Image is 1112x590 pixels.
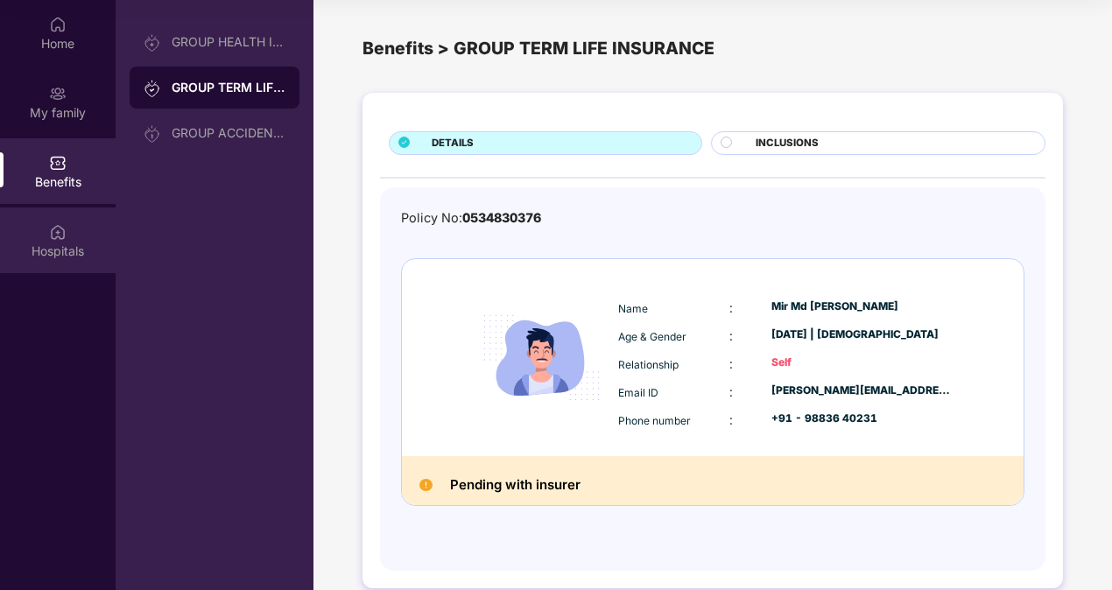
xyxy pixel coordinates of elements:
[362,35,1063,62] div: Benefits > GROUP TERM LIFE INSURANCE
[49,154,67,172] img: svg+xml;base64,PHN2ZyBpZD0iQmVuZWZpdHMiIHhtbG5zPSJodHRwOi8vd3d3LnczLm9yZy8yMDAwL3N2ZyIgd2lkdGg9Ij...
[729,412,733,427] span: :
[756,136,819,151] span: INCLUSIONS
[469,285,614,430] img: icon
[618,414,691,427] span: Phone number
[729,300,733,315] span: :
[419,479,433,492] img: Pending
[144,80,161,97] img: svg+xml;base64,PHN2ZyB3aWR0aD0iMjAiIGhlaWdodD0iMjAiIHZpZXdCb3g9IjAgMCAyMCAyMCIgZmlsbD0ibm9uZSIgeG...
[144,34,161,52] img: svg+xml;base64,PHN2ZyB3aWR0aD0iMjAiIGhlaWdodD0iMjAiIHZpZXdCb3g9IjAgMCAyMCAyMCIgZmlsbD0ibm9uZSIgeG...
[144,125,161,143] img: svg+xml;base64,PHN2ZyB3aWR0aD0iMjAiIGhlaWdodD0iMjAiIHZpZXdCb3g9IjAgMCAyMCAyMCIgZmlsbD0ibm9uZSIgeG...
[771,299,952,315] div: Mir Md [PERSON_NAME]
[618,330,686,343] span: Age & Gender
[771,327,952,343] div: [DATE] | [DEMOGRAPHIC_DATA]
[450,474,581,496] h2: Pending with insurer
[729,384,733,399] span: :
[729,356,733,371] span: :
[771,411,952,427] div: +91 - 98836 40231
[172,126,285,140] div: GROUP ACCIDENTAL INSURANCE
[618,358,679,371] span: Relationship
[729,328,733,343] span: :
[462,210,541,225] span: 0534830376
[49,85,67,102] img: svg+xml;base64,PHN2ZyB3aWR0aD0iMjAiIGhlaWdodD0iMjAiIHZpZXdCb3g9IjAgMCAyMCAyMCIgZmlsbD0ibm9uZSIgeG...
[401,208,541,228] div: Policy No:
[172,35,285,49] div: GROUP HEALTH INSURANCE
[618,302,648,315] span: Name
[618,386,658,399] span: Email ID
[771,355,952,371] div: Self
[49,16,67,33] img: svg+xml;base64,PHN2ZyBpZD0iSG9tZSIgeG1sbnM9Imh0dHA6Ly93d3cudzMub3JnLzIwMDAvc3ZnIiB3aWR0aD0iMjAiIG...
[172,79,285,96] div: GROUP TERM LIFE INSURANCE
[432,136,474,151] span: DETAILS
[771,383,952,399] div: [PERSON_NAME][EMAIL_ADDRESS][PERSON_NAME][DOMAIN_NAME]
[49,223,67,241] img: svg+xml;base64,PHN2ZyBpZD0iSG9zcGl0YWxzIiB4bWxucz0iaHR0cDovL3d3dy53My5vcmcvMjAwMC9zdmciIHdpZHRoPS...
